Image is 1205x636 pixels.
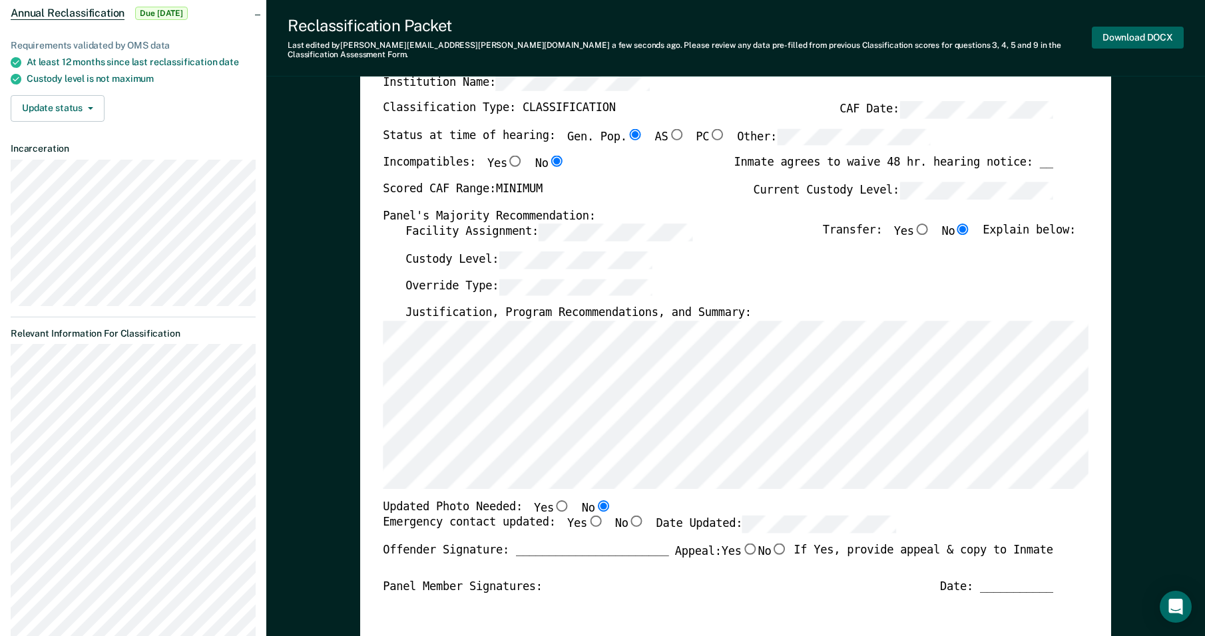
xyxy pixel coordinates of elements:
[11,328,256,339] dt: Relevant Information For Classification
[405,305,751,320] label: Justification, Program Recommendations, and Summary:
[628,516,645,527] input: No
[507,156,524,167] input: Yes
[135,7,188,20] span: Due [DATE]
[899,182,1053,199] input: Current Custody Level:
[383,156,565,182] div: Incompatibles:
[11,95,105,122] button: Update status
[655,128,685,146] label: AS
[737,128,931,146] label: Other:
[582,500,612,516] label: No
[696,128,726,146] label: PC
[383,128,931,156] div: Status at time of hearing:
[615,516,645,533] label: No
[595,500,612,511] input: No
[554,500,571,511] input: Yes
[587,516,604,527] input: Yes
[383,516,896,543] div: Emergency contact updated:
[487,156,524,172] label: Yes
[955,224,971,235] input: No
[27,73,256,84] div: Custody level is not
[288,41,1092,60] div: Last edited by [PERSON_NAME][EMAIL_ADDRESS][PERSON_NAME][DOMAIN_NAME] . Please review any data pr...
[383,500,611,516] div: Updated Photo Needed:
[567,516,604,533] label: Yes
[777,128,931,146] input: Other:
[675,543,788,569] label: Appeal:
[549,156,565,167] input: No
[941,224,971,241] label: No
[567,128,644,146] label: Gen. Pop.
[771,543,788,554] input: No
[112,73,154,84] span: maximum
[899,101,1053,118] input: CAF Date:
[668,128,685,140] input: AS
[405,251,652,268] label: Custody Level:
[405,278,652,295] label: Override Type:
[534,500,571,516] label: Yes
[11,40,256,51] div: Requirements validated by OMS data
[656,516,896,533] label: Date Updated:
[383,543,1053,579] div: Offender Signature: _______________________ If Yes, provide appeal & copy to Inmate
[383,182,543,199] label: Scored CAF Range: MINIMUM
[288,16,1092,35] div: Reclassification Packet
[742,516,896,533] input: Date Updated:
[840,101,1053,118] label: CAF Date:
[27,57,256,68] div: At least 12 months since last reclassification
[914,224,931,235] input: Yes
[383,74,650,91] label: Institution Name:
[753,182,1053,199] label: Current Custody Level:
[219,57,238,67] span: date
[405,224,692,241] label: Facility Assignment:
[894,224,931,241] label: Yes
[383,579,543,594] div: Panel Member Signatures:
[499,278,652,295] input: Override Type:
[1160,591,1192,623] div: Open Intercom Messenger
[823,224,1076,251] div: Transfer: Explain below:
[940,579,1053,594] div: Date: ___________
[758,543,788,559] label: No
[627,128,644,140] input: Gen. Pop.
[383,101,616,118] label: Classification Type: CLASSIFICATION
[709,128,726,140] input: PC
[734,156,1053,182] div: Inmate agrees to waive 48 hr. hearing notice: __
[499,251,652,268] input: Custody Level:
[539,224,692,241] input: Facility Assignment:
[742,543,758,554] input: Yes
[383,209,1053,224] div: Panel's Majority Recommendation:
[11,143,256,154] dt: Incarceration
[496,74,650,91] input: Institution Name:
[612,41,680,50] span: a few seconds ago
[1092,27,1184,49] button: Download DOCX
[722,543,758,559] label: Yes
[11,7,124,20] span: Annual Reclassification
[535,156,565,172] label: No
